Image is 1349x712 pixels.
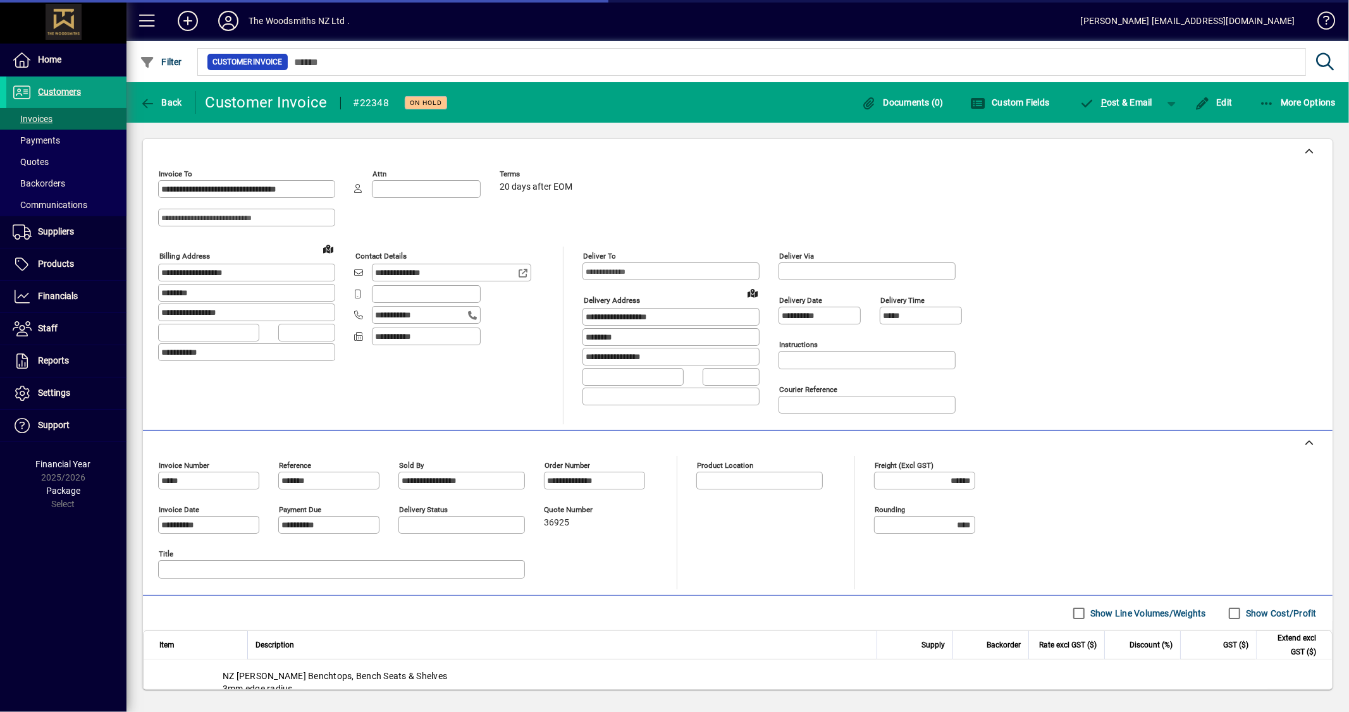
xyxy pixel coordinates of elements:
span: Extend excl GST ($) [1264,631,1316,659]
span: Quotes [13,157,49,167]
div: The Woodsmiths NZ Ltd . [249,11,350,31]
span: Discount (%) [1130,638,1173,652]
a: Financials [6,281,126,312]
mat-label: Rounding [875,505,905,514]
span: Custom Fields [970,97,1050,107]
a: View on map [742,283,763,303]
a: Payments [6,130,126,151]
div: Customer Invoice [206,92,328,113]
span: Support [38,420,70,430]
a: Products [6,249,126,280]
span: Customer Invoice [213,56,283,68]
a: View on map [318,238,338,259]
label: Show Line Volumes/Weights [1088,607,1206,620]
mat-label: Title [159,549,173,558]
app-page-header-button: Back [126,91,196,114]
a: Support [6,410,126,441]
div: [PERSON_NAME] [EMAIL_ADDRESS][DOMAIN_NAME] [1081,11,1295,31]
span: Communications [13,200,87,210]
span: Staff [38,323,58,333]
button: Custom Fields [967,91,1053,114]
span: Home [38,54,61,64]
button: Edit [1192,91,1236,114]
mat-label: Instructions [779,340,818,349]
span: Terms [500,170,576,178]
span: Item [159,638,175,652]
span: Edit [1195,97,1233,107]
span: GST ($) [1223,638,1248,652]
span: Rate excl GST ($) [1039,638,1097,652]
span: 36925 [544,518,569,528]
button: Filter [137,51,185,73]
mat-label: Payment due [279,505,321,514]
span: 20 days after EOM [500,182,572,192]
button: Profile [208,9,249,32]
span: ost & Email [1080,97,1153,107]
mat-label: Delivery time [880,296,925,305]
mat-label: Attn [373,169,386,178]
a: Quotes [6,151,126,173]
span: Suppliers [38,226,74,236]
a: Reports [6,345,126,377]
a: Staff [6,313,126,345]
span: Reports [38,355,69,365]
button: Add [168,9,208,32]
span: Products [38,259,74,269]
mat-label: Delivery status [399,505,448,514]
span: Description [256,638,294,652]
span: More Options [1259,97,1336,107]
span: Quote number [544,506,620,514]
mat-label: Deliver To [583,252,616,261]
span: Back [140,97,182,107]
a: Communications [6,194,126,216]
mat-label: Freight (excl GST) [875,461,933,470]
span: Customers [38,87,81,97]
mat-label: Deliver via [779,252,814,261]
span: Package [46,486,80,496]
div: #22348 [354,93,390,113]
a: Settings [6,377,126,409]
a: Knowledge Base [1308,3,1333,44]
a: Backorders [6,173,126,194]
mat-label: Invoice number [159,461,209,470]
mat-label: Sold by [399,461,424,470]
span: On hold [410,99,442,107]
span: Invoices [13,114,52,124]
span: Filter [140,57,182,67]
span: Backorders [13,178,65,188]
span: Payments [13,135,60,145]
mat-label: Invoice date [159,505,199,514]
mat-label: Order number [545,461,590,470]
mat-label: Reference [279,461,311,470]
button: Back [137,91,185,114]
span: P [1101,97,1107,107]
mat-label: Product location [697,461,753,470]
span: Backorder [987,638,1021,652]
span: Supply [921,638,945,652]
button: More Options [1256,91,1340,114]
button: Documents (0) [858,91,947,114]
span: Settings [38,388,70,398]
a: Suppliers [6,216,126,248]
a: Invoices [6,108,126,130]
span: Financials [38,291,78,301]
mat-label: Invoice To [159,169,192,178]
a: Home [6,44,126,76]
span: Documents (0) [861,97,944,107]
button: Post & Email [1073,91,1159,114]
mat-label: Courier Reference [779,385,837,394]
span: Financial Year [36,459,91,469]
mat-label: Delivery date [779,296,822,305]
label: Show Cost/Profit [1243,607,1317,620]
